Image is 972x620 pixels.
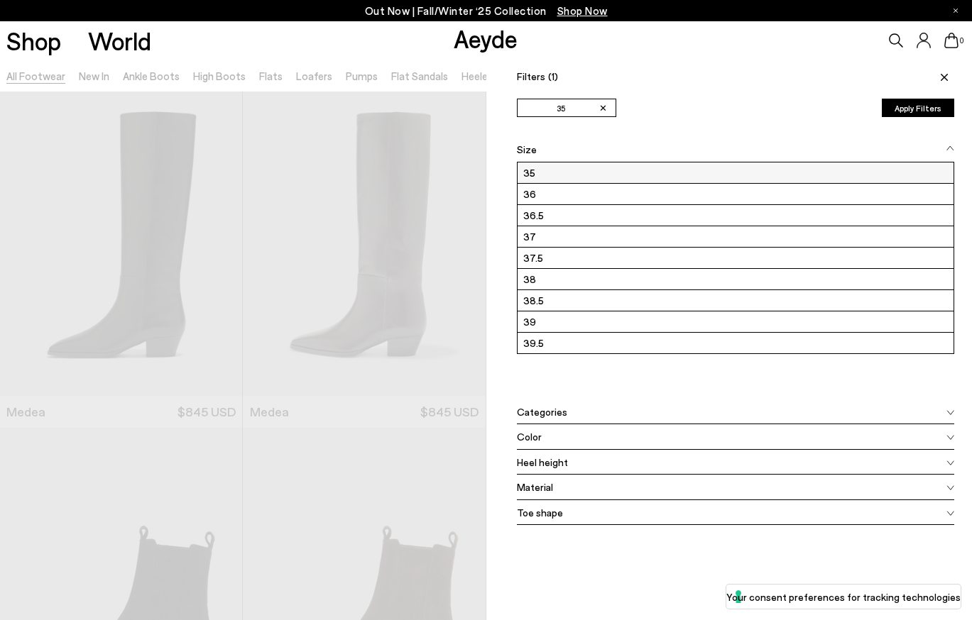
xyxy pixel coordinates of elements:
[557,4,608,17] span: Navigate to /collections/new-in
[517,480,553,494] span: Material
[518,269,954,289] label: 38
[6,28,61,53] a: Shop
[517,404,567,419] span: Categories
[518,184,954,204] label: 36
[518,248,954,268] label: 37.5
[517,455,568,470] span: Heel height
[88,28,151,53] a: World
[944,33,959,48] a: 0
[882,99,954,117] button: Apply Filters
[959,37,966,45] span: 0
[517,142,537,157] span: Size
[726,585,961,609] button: Your consent preferences for tracking technologies
[517,429,542,444] span: Color
[518,226,954,247] label: 37
[548,70,558,82] span: (1)
[454,23,518,53] a: Aeyde
[517,505,563,520] span: Toe shape
[599,101,607,116] span: ✕
[365,2,608,20] p: Out Now | Fall/Winter ‘25 Collection
[518,162,954,183] label: 35
[518,311,954,332] label: 39
[518,290,954,311] label: 38.5
[518,205,954,226] label: 36.5
[517,70,559,82] span: Filters
[557,102,565,115] span: 35
[518,333,954,353] label: 39.5
[726,589,961,604] label: Your consent preferences for tracking technologies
